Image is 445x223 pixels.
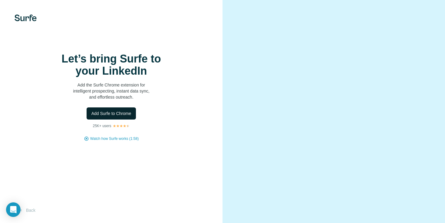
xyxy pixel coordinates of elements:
button: Back [15,205,40,216]
div: Open Intercom Messenger [6,202,21,217]
button: Add Surfe to Chrome [87,107,136,120]
p: Add the Surfe Chrome extension for intelligent prospecting, instant data sync, and effortless out... [51,82,172,100]
h1: Let’s bring Surfe to your LinkedIn [51,53,172,77]
p: 25K+ users [93,123,111,129]
span: Add Surfe to Chrome [91,110,131,117]
img: Surfe's logo [15,15,37,21]
img: Rating Stars [113,124,130,128]
button: Watch how Surfe works (1:58) [90,136,139,141]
